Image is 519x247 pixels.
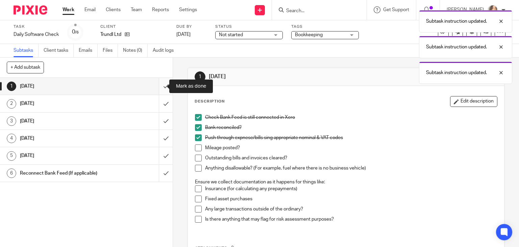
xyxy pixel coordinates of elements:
[195,99,225,104] p: Description
[179,6,197,13] a: Settings
[7,62,44,73] button: + Add subtask
[7,134,16,143] div: 4
[205,124,497,131] p: Bank reconciled?
[20,168,108,178] h1: Reconnect Bank Feed (If applicable)
[14,44,39,57] a: Subtasks
[205,155,497,161] p: Outstanding bills and invoices cleared?
[75,30,79,34] small: /6
[100,31,121,38] p: Trundl Ltd
[79,44,98,57] a: Emails
[205,185,497,192] p: Insurance (for calculating any prepayments)
[20,98,108,109] h1: [DATE]
[14,5,47,15] img: Pixie
[20,116,108,126] h1: [DATE]
[20,81,108,91] h1: [DATE]
[215,24,283,29] label: Status
[7,82,16,91] div: 1
[7,169,16,178] div: 6
[205,114,497,121] p: Check Bank Feed is still connected in Xero
[7,116,16,126] div: 3
[44,44,74,57] a: Client tasks
[100,24,168,29] label: Client
[7,151,16,161] div: 5
[7,99,16,109] div: 2
[219,32,243,37] span: Not started
[205,165,497,172] p: Anything disallowable? (For example, fuel where there is no business vehicle)
[176,32,191,37] span: [DATE]
[205,216,497,223] p: Is there anything that may flag for risk assessment purposes?
[152,6,169,13] a: Reports
[426,18,487,25] p: Subtask instruction updated.
[72,28,79,36] div: 0
[14,31,59,38] div: Daily Software Check
[450,96,497,107] button: Edit description
[103,44,118,57] a: Files
[209,73,360,80] h1: [DATE]
[84,6,96,13] a: Email
[205,134,497,141] p: Push through expnese/bills sing appropriate nominal & VAT codes
[106,6,121,13] a: Clients
[153,44,179,57] a: Audit logs
[487,5,498,16] img: charl-profile%20pic.jpg
[426,69,487,76] p: Subtask instruction updated.
[176,24,207,29] label: Due by
[14,24,59,29] label: Task
[205,206,497,212] p: Any large transactions outside of the ordinary?
[195,71,205,82] div: 1
[131,6,142,13] a: Team
[123,44,148,57] a: Notes (0)
[205,196,497,202] p: Fixed asset purchases
[205,144,497,151] p: Mileage posted?
[20,133,108,143] h1: [DATE]
[63,6,74,13] a: Work
[426,44,487,50] p: Subtask instruction updated.
[195,179,497,185] p: Ensure we collect documentation as it happens for things like:
[20,151,108,161] h1: [DATE]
